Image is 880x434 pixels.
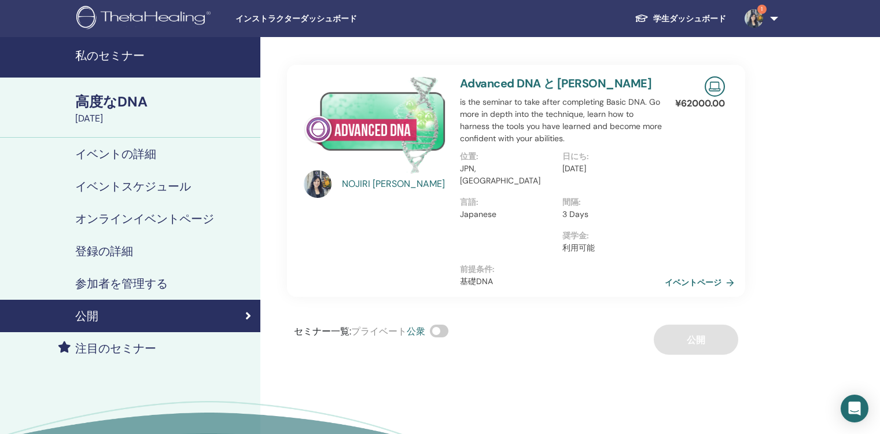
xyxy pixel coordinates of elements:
h4: 登録の詳細 [75,244,133,258]
h4: 公開 [75,309,98,323]
span: 公衆 [407,325,425,337]
p: 3 Days [562,208,658,220]
a: Advanced DNA と [PERSON_NAME] [460,76,651,91]
a: 学生ダッシュボード [625,8,735,30]
div: [DATE] [75,112,253,126]
font: 学生ダッシュボード [653,13,726,24]
h4: 参加者を管理する [75,277,168,290]
p: 奨学金 : [562,230,658,242]
a: NOJIRI [PERSON_NAME] [342,177,449,191]
p: Japanese [460,208,555,220]
span: インストラクターダッシュボード [235,13,409,25]
p: 位置 : [460,150,555,163]
div: 高度なDNA [75,92,253,112]
h4: イベントの詳細 [75,147,156,161]
span: プライベート [351,325,407,337]
p: JPN, [GEOGRAPHIC_DATA] [460,163,555,187]
h4: 注目のセミナー [75,341,156,355]
img: Live Online Seminar [705,76,725,97]
p: ¥ [675,97,725,111]
img: logo.png [76,6,215,32]
p: [DATE] [562,163,658,175]
span: 1 [757,5,767,14]
p: 前提条件 : [460,263,665,275]
p: 日にち : [562,150,658,163]
img: default.jpg [745,9,763,28]
a: イベントページ [665,274,739,291]
font: 62000.00 [681,97,725,109]
img: default.jpg [304,170,332,198]
div: インターコムメッセンジャーを開く [841,395,868,422]
span: セミナー一覧 : [294,325,351,337]
h4: 私のセミナー [75,49,253,62]
p: is the seminar to take after completing Basic DNA. Go more in depth into the technique, learn how... [460,96,665,145]
p: 間隔 : [562,196,658,208]
a: 高度なDNA[DATE] [68,92,260,126]
img: graduation-cap-white.svg [635,13,649,23]
p: 言語 : [460,196,555,208]
h4: オンラインイベントページ [75,212,214,226]
img: Advanced DNA [304,76,446,174]
p: 利用可能 [562,242,658,254]
p: 基礎DNA [460,275,665,288]
h4: イベントスケジュール [75,179,191,193]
